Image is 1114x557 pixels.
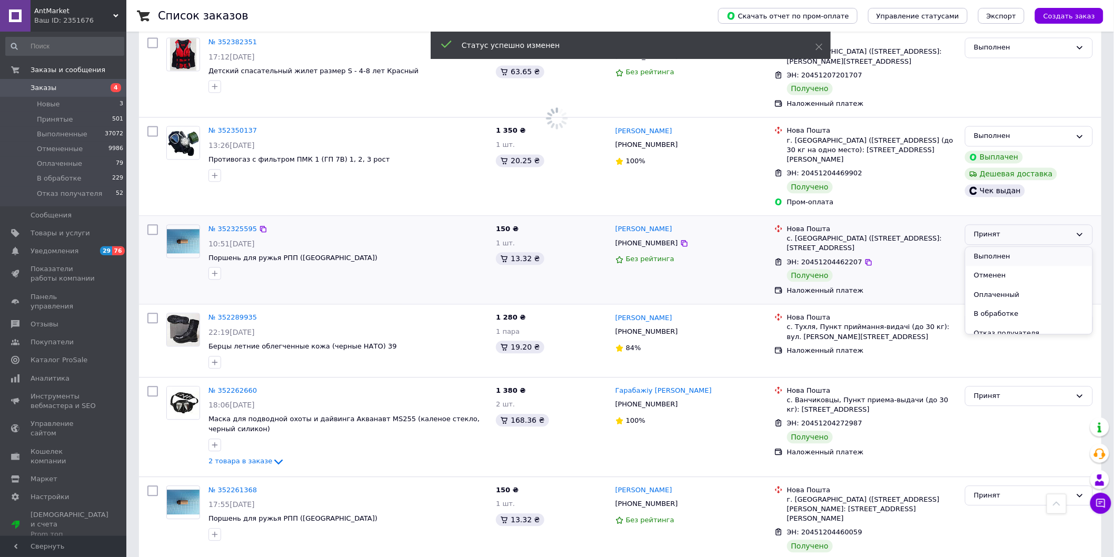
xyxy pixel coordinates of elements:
div: Нова Пошта [787,386,957,395]
span: [PHONE_NUMBER] [615,327,678,335]
div: Нова Пошта [787,37,957,47]
div: с. [GEOGRAPHIC_DATA] ([STREET_ADDRESS]: [STREET_ADDRESS] [787,234,957,253]
a: Создать заказ [1025,12,1103,19]
span: 1 280 ₴ [496,313,525,321]
span: Отказ получателя [37,189,102,198]
span: 17:12[DATE] [208,53,255,61]
div: Получено [787,431,833,443]
div: Выполнен [974,131,1071,142]
span: 100% [626,157,645,165]
a: № 352261368 [208,486,257,494]
a: № 352262660 [208,386,257,394]
span: [PHONE_NUMBER] [615,500,678,508]
span: 1 380 ₴ [496,386,525,394]
div: Нова Пошта [787,313,957,322]
a: [PERSON_NAME] [615,126,672,136]
a: Поршень для ружья РПП ([GEOGRAPHIC_DATA]) [208,514,377,522]
span: Панель управления [31,292,97,311]
span: ЭН: 20451204469902 [787,169,862,177]
span: Уведомления [31,246,78,256]
a: 2 товара в заказе [208,457,285,465]
div: Наложенный платеж [787,346,957,355]
span: 9986 [108,144,123,154]
span: Каталог ProSale [31,355,87,365]
span: 29 [100,246,112,255]
a: Поршень для ружья РПП ([GEOGRAPHIC_DATA]) [208,254,377,262]
div: Нова Пошта [787,485,957,495]
span: Сообщения [31,211,72,220]
img: Фото товару [167,126,200,159]
div: Нова Пошта [787,224,957,234]
button: Экспорт [978,8,1025,24]
span: Отзывы [31,320,58,329]
div: Получено [787,540,833,552]
span: ЭН: 20451204460059 [787,528,862,536]
a: № 352350137 [208,126,257,134]
div: Принят [974,229,1071,240]
span: 229 [112,174,123,183]
div: Prom топ [31,530,108,539]
span: [PHONE_NUMBER] [615,239,678,247]
div: Принят [974,391,1071,402]
span: Аналитика [31,374,69,383]
span: [DEMOGRAPHIC_DATA] и счета [31,510,108,539]
span: Заказы и сообщения [31,65,105,75]
a: Фото товару [166,313,200,346]
span: 18:06[DATE] [208,401,255,409]
span: Покупатели [31,337,74,347]
div: Принят [974,490,1071,501]
div: Наложенный платеж [787,286,957,295]
div: 13.32 ₴ [496,252,544,265]
span: Инструменты вебмастера и SEO [31,392,97,411]
h1: Список заказов [158,9,248,22]
div: с. Ванчиковцы, Пункт приема-выдачи (до 30 кг): [STREET_ADDRESS] [787,395,957,414]
div: 20.25 ₴ [496,154,544,167]
div: Чек выдан [965,184,1025,197]
span: 501 [112,115,123,124]
span: 1 шт. [496,239,515,247]
span: 52 [116,189,123,198]
div: с. [GEOGRAPHIC_DATA] ([STREET_ADDRESS]: [PERSON_NAME][STREET_ADDRESS] [787,47,957,66]
span: 17:55[DATE] [208,500,255,509]
div: Пром-оплата [787,197,957,207]
a: Гарабажіу [PERSON_NAME] [615,386,712,396]
span: 150 ₴ [496,486,519,494]
span: Выполненные [37,130,87,139]
div: Ваш ID: 2351676 [34,16,126,25]
span: Управление статусами [877,12,959,20]
div: Выполнен [974,42,1071,53]
span: 1 350 ₴ [496,126,525,134]
img: Фото товару [167,490,200,514]
a: Фото товару [166,485,200,519]
img: Фото товару [167,386,200,419]
a: Фото товару [166,224,200,258]
div: 168.36 ₴ [496,414,549,426]
a: Берцы летние облегченные кожа (черные НАТО) 39 [208,342,397,350]
a: № 352325595 [208,225,257,233]
div: г. [GEOGRAPHIC_DATA] ([STREET_ADDRESS] (до 30 кг на одно место): [STREET_ADDRESS][PERSON_NAME] [787,136,957,165]
span: 4 [111,83,121,92]
div: Наложенный платеж [787,447,957,457]
a: Детский спасательный жилет размер S - 4-8 лет Красный [208,67,419,75]
a: Маска для подводной охоты и дайвинга Акванавт MS255 (каленое стекло, черный силикон) [208,415,480,433]
span: 37072 [105,130,123,139]
a: [PERSON_NAME] [615,224,672,234]
li: Оплаченный [966,285,1092,305]
span: AntMarket [34,6,113,16]
li: Выполнен [966,247,1092,266]
span: Новые [37,100,60,109]
span: 76 [112,246,124,255]
span: 1 шт. [496,141,515,148]
span: Скачать отчет по пром-оплате [727,11,849,21]
div: Статус успешно изменен [462,40,789,51]
span: 100% [626,416,645,424]
input: Поиск [5,37,124,56]
div: г. [GEOGRAPHIC_DATA] ([STREET_ADDRESS][PERSON_NAME]: [STREET_ADDRESS][PERSON_NAME] [787,495,957,524]
li: Отменен [966,266,1092,285]
span: Экспорт [987,12,1016,20]
span: Создать заказ [1043,12,1095,20]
